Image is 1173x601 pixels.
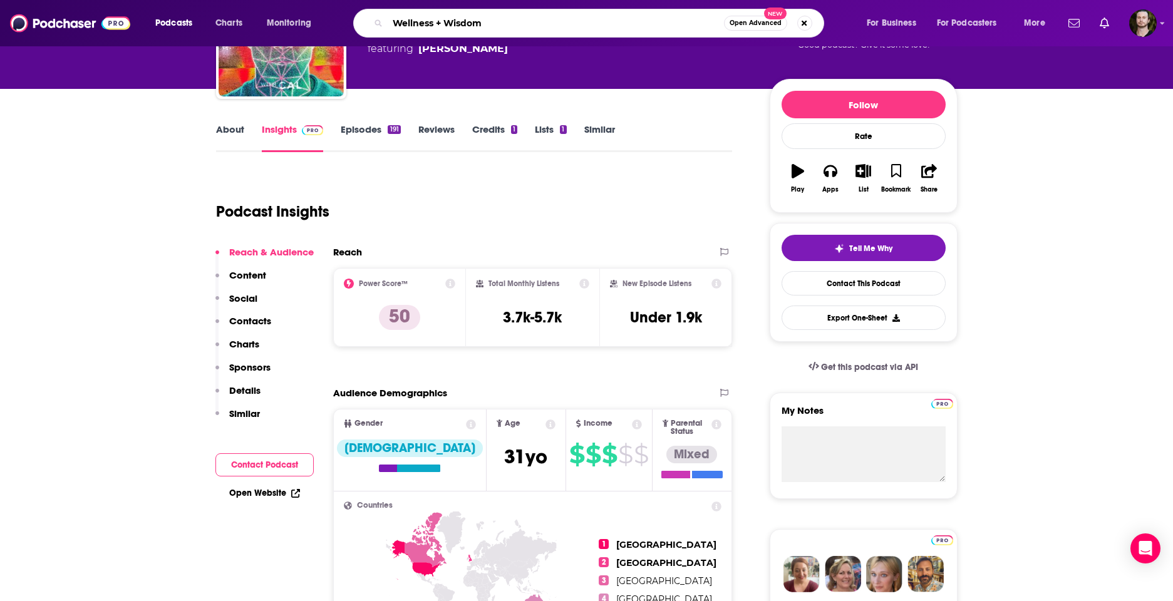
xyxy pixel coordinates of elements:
div: [DEMOGRAPHIC_DATA] [337,439,483,457]
img: tell me why sparkle [834,244,844,254]
p: Reach & Audience [229,246,314,258]
p: Details [229,384,261,396]
button: open menu [147,13,209,33]
h3: 3.7k-5.7k [503,308,562,327]
span: Gender [354,419,383,428]
span: Parental Status [671,419,710,436]
div: List [859,186,869,193]
div: Mixed [666,446,717,463]
h1: Podcast Insights [216,202,329,221]
button: Sponsors [215,361,271,384]
span: $ [569,444,584,465]
a: Cal Callahan [418,41,508,56]
span: For Podcasters [937,14,997,32]
span: Age [505,419,520,428]
a: Episodes191 [341,123,400,152]
button: open menu [258,13,328,33]
a: Reviews [418,123,455,152]
div: Rate [782,123,946,149]
p: Social [229,292,257,304]
a: InsightsPodchaser Pro [262,123,324,152]
a: Charts [207,13,250,33]
button: Contacts [215,315,271,338]
span: 2 [599,557,609,567]
p: Charts [229,338,259,350]
span: Open Advanced [730,20,782,26]
div: Apps [822,186,839,193]
span: [GEOGRAPHIC_DATA] [616,575,712,587]
h2: Total Monthly Listens [488,279,559,288]
p: 50 [379,305,420,330]
span: $ [602,444,617,465]
span: 1 [599,539,609,549]
span: Monitoring [267,14,311,32]
div: 191 [388,125,400,134]
h2: New Episode Listens [623,279,691,288]
button: Show profile menu [1129,9,1157,37]
p: Sponsors [229,361,271,373]
span: Podcasts [155,14,192,32]
img: Jules Profile [866,556,902,592]
a: Get this podcast via API [798,352,929,383]
a: Credits1 [472,123,517,152]
button: tell me why sparkleTell Me Why [782,235,946,261]
span: Logged in as OutlierAudio [1129,9,1157,37]
a: Pro website [931,533,953,545]
span: $ [634,444,648,465]
span: New [764,8,787,19]
img: Sydney Profile [783,556,820,592]
button: Share [912,156,945,201]
button: open menu [1015,13,1061,33]
span: For Business [867,14,916,32]
p: Contacts [229,315,271,327]
a: Lists1 [535,123,566,152]
img: Barbara Profile [825,556,861,592]
h2: Reach [333,246,362,258]
img: Podchaser - Follow, Share and Rate Podcasts [10,11,130,35]
button: Open AdvancedNew [724,16,787,31]
button: Play [782,156,814,201]
button: Bookmark [880,156,912,201]
button: Apps [814,156,847,201]
div: Share [921,186,938,193]
h3: Under 1.9k [630,308,702,327]
img: Podchaser Pro [302,125,324,135]
button: Contact Podcast [215,453,314,476]
div: Bookmark [881,186,911,193]
img: Podchaser Pro [931,399,953,409]
span: $ [586,444,601,465]
a: Contact This Podcast [782,271,946,295]
div: Search podcasts, credits, & more... [365,9,836,38]
div: 1 [511,125,517,134]
h2: Audience Demographics [333,387,447,399]
div: Play [791,186,804,193]
span: Income [584,419,612,428]
button: Export One-Sheet [782,306,946,330]
button: List [847,156,879,201]
button: open menu [858,13,932,33]
button: open menu [929,13,1015,33]
span: 31 yo [504,444,547,469]
span: More [1024,14,1045,32]
button: Reach & Audience [215,246,314,269]
div: 1 [560,125,566,134]
label: My Notes [782,404,946,426]
span: [GEOGRAPHIC_DATA] [616,539,716,550]
a: About [216,123,244,152]
div: Open Intercom Messenger [1130,533,1160,563]
span: Tell Me Why [849,244,892,254]
span: 3 [599,575,609,585]
img: Podchaser Pro [931,535,953,545]
button: Charts [215,338,259,361]
button: Social [215,292,257,316]
a: Show notifications dropdown [1095,13,1114,34]
button: Content [215,269,266,292]
a: Similar [584,123,615,152]
button: Follow [782,91,946,118]
span: Get this podcast via API [821,362,918,372]
a: Show notifications dropdown [1063,13,1085,34]
span: [GEOGRAPHIC_DATA] [616,557,716,568]
button: Similar [215,408,260,431]
img: User Profile [1129,9,1157,37]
